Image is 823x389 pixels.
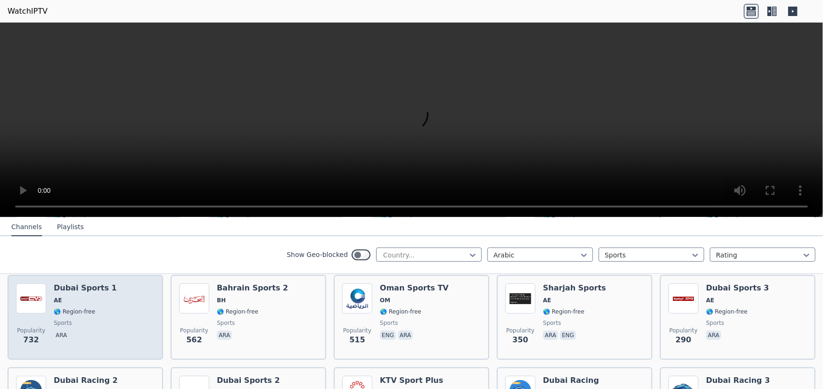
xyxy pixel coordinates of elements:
span: Popularity [506,327,535,334]
span: AE [54,297,62,304]
img: Dubai Sports 3 [668,283,699,314]
img: Oman Sports TV [342,283,372,314]
h6: Dubai Sports 3 [706,283,769,293]
h6: Dubai Racing [543,376,599,385]
p: ara [398,331,413,340]
span: 🌎 Region-free [543,308,584,315]
span: AE [706,297,714,304]
p: eng [560,331,576,340]
p: eng [380,331,396,340]
img: Dubai Sports 1 [16,283,46,314]
label: Show Geo-blocked [287,250,348,259]
span: 732 [23,334,39,346]
p: ara [543,331,558,340]
span: sports [217,319,235,327]
span: sports [543,319,561,327]
span: 290 [675,334,691,346]
span: sports [54,319,72,327]
span: Popularity [180,327,208,334]
span: 562 [186,334,202,346]
span: 🌎 Region-free [380,308,421,315]
h6: Dubai Racing 3 [706,376,770,385]
span: BH [217,297,226,304]
span: sports [380,319,398,327]
p: ara [54,331,69,340]
button: Playlists [57,218,84,236]
span: AE [543,297,551,304]
p: ara [706,331,721,340]
span: 🌎 Region-free [54,308,95,315]
h6: KTV Sport Plus [380,376,443,385]
span: OM [380,297,390,304]
span: 515 [349,334,365,346]
h6: Bahrain Sports 2 [217,283,288,293]
span: 🌎 Region-free [706,308,748,315]
h6: Dubai Sports 2 [217,376,280,385]
span: Popularity [17,327,45,334]
h6: Sharjah Sports [543,283,606,293]
a: WatchIPTV [8,6,48,17]
img: Bahrain Sports 2 [179,283,209,314]
img: Sharjah Sports [505,283,535,314]
span: 350 [512,334,528,346]
p: ara [217,331,232,340]
span: 🌎 Region-free [217,308,258,315]
h6: Dubai Sports 1 [54,283,117,293]
button: Channels [11,218,42,236]
span: sports [706,319,724,327]
span: Popularity [343,327,371,334]
h6: Oman Sports TV [380,283,449,293]
span: Popularity [669,327,698,334]
h6: Dubai Racing 2 [54,376,118,385]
